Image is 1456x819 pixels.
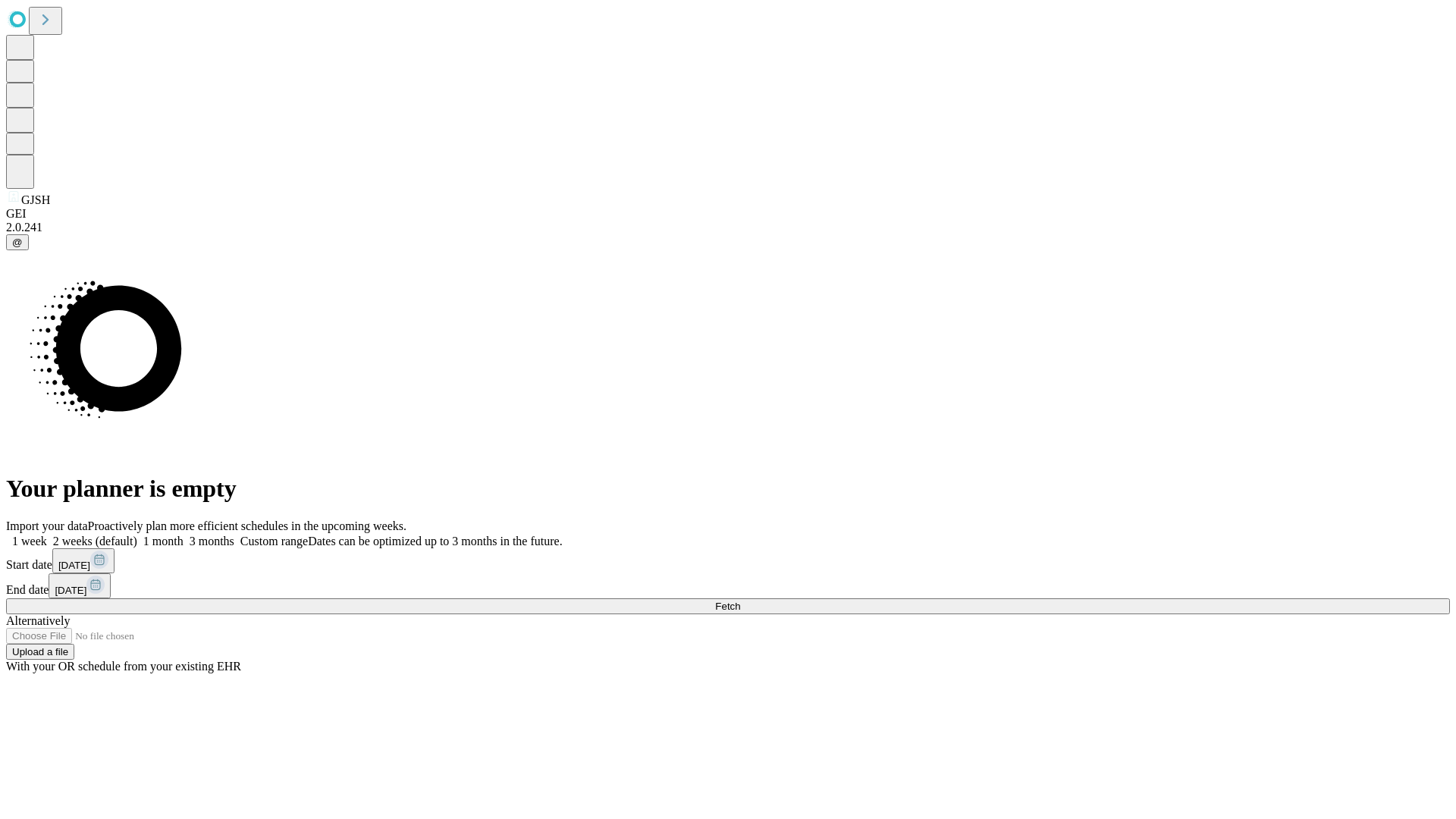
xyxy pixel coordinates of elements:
span: [DATE] [58,560,90,571]
div: End date [6,573,1450,598]
div: 2.0.241 [6,221,1450,234]
span: [DATE] [55,585,86,596]
span: GJSH [21,193,50,206]
span: 2 weeks (default) [53,535,137,548]
span: @ [12,237,23,248]
h1: Your planner is empty [6,475,1450,503]
span: Fetch [715,601,740,612]
button: Fetch [6,598,1450,614]
span: 1 month [143,535,184,548]
button: @ [6,234,29,250]
span: 1 week [12,535,47,548]
span: Alternatively [6,614,70,627]
span: Custom range [240,535,308,548]
div: Start date [6,548,1450,573]
span: Import your data [6,519,88,532]
button: [DATE] [49,573,111,598]
button: Upload a file [6,644,74,660]
button: [DATE] [52,548,115,573]
span: With your OR schedule from your existing EHR [6,660,241,673]
span: Proactively plan more efficient schedules in the upcoming weeks. [88,519,406,532]
div: GEI [6,207,1450,221]
span: 3 months [190,535,234,548]
span: Dates can be optimized up to 3 months in the future. [308,535,562,548]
